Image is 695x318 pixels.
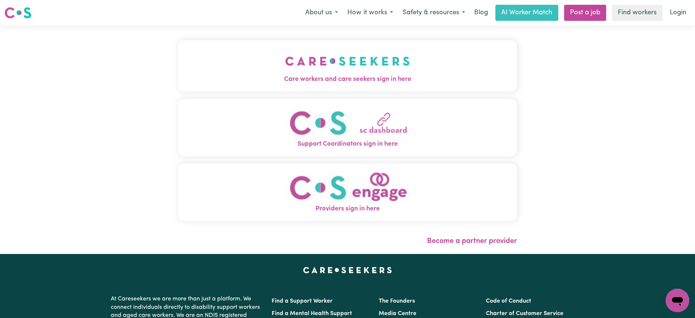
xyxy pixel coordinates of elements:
a: Media Centre [379,311,416,317]
span: Providers sign in here [178,204,517,214]
a: Login [665,5,691,21]
button: Care workers and care seekers sign in here [178,40,517,91]
a: Become a partner provider [427,237,517,245]
iframe: Button to launch messaging window [666,289,689,312]
button: About us [301,5,343,20]
a: Find workers [612,5,662,21]
span: Care workers and care seekers sign in here [178,75,517,84]
button: Safety & resources [398,5,470,20]
span: Support Coordinators sign in here [178,139,517,149]
a: Post a job [564,5,606,21]
button: How it works [343,5,398,20]
a: Charter of Customer Service [486,311,563,317]
img: Careseekers logo [4,6,31,19]
a: Careseekers logo [4,4,31,21]
a: Find a Support Worker [272,298,333,304]
button: Providers sign in here [178,164,517,221]
a: Careseekers home page [303,267,392,273]
button: Support Coordinators sign in here [178,99,517,156]
a: The Founders [379,298,415,304]
a: Blog [470,5,492,21]
a: AI Worker Match [495,5,558,21]
a: Code of Conduct [486,298,531,304]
